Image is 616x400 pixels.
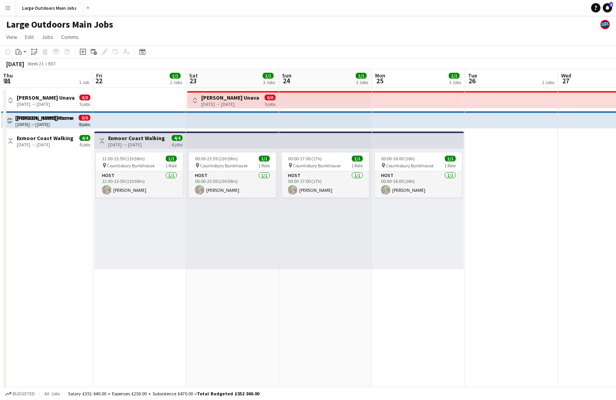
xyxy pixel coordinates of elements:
[166,156,177,161] span: 1/1
[3,72,13,79] span: Thu
[17,135,75,142] h3: Exmoor Coast Walking Weekend
[6,19,113,30] h1: Large Outdoors Main Jobs
[263,73,274,79] span: 1/1
[281,76,291,85] span: 24
[108,135,166,142] h3: Exmoor Coast Walking Weekend
[560,76,571,85] span: 27
[288,156,322,161] span: 00:00-17:00 (17h)
[265,100,276,107] div: 9 jobs
[170,79,182,85] div: 2 Jobs
[374,76,385,85] span: 25
[282,72,291,79] span: Sun
[17,101,75,107] div: [DATE] → [DATE]
[381,156,415,161] span: 00:00-16:00 (16h)
[95,76,102,85] span: 22
[375,153,462,198] app-job-card: 00:00-16:00 (16h)1/1 Countisbury Bunkhouse1 RoleHost1/100:00-16:00 (16h)[PERSON_NAME]
[449,73,460,79] span: 1/1
[79,121,90,127] div: 8 jobs
[17,94,75,101] h3: [PERSON_NAME] Unavailable
[200,163,247,168] span: Countisbury Bunkhouse
[293,163,340,168] span: Countisbury Bunkhouse
[107,163,154,168] span: Countisbury Bunkhouse
[79,141,90,147] div: 4 jobs
[6,33,17,40] span: View
[445,156,456,161] span: 1/1
[2,76,13,85] span: 21
[265,95,276,100] span: 0/0
[189,171,276,198] app-card-role: Host1/100:00-23:59 (23h59m)[PERSON_NAME]
[561,72,571,79] span: Wed
[172,135,183,141] span: 4/4
[3,32,20,42] a: View
[108,142,166,147] div: [DATE] → [DATE]
[68,391,259,396] div: Salary £351 640.00 + Expenses £250.00 + Subsistence £470.00 =
[12,391,35,396] span: Budgeted
[189,153,276,198] app-job-card: 00:00-23:59 (23h59m)1/1 Countisbury Bunkhouse1 RoleHost1/100:00-23:59 (23h59m)[PERSON_NAME]
[197,391,259,396] span: Total Budgeted £352 360.00
[375,72,385,79] span: Mon
[96,153,183,198] app-job-card: 12:00-23:59 (11h59m)1/1 Countisbury Bunkhouse1 RoleHost1/112:00-23:59 (11h59m)[PERSON_NAME]
[609,2,613,7] span: 1
[468,72,477,79] span: Tue
[449,79,461,85] div: 3 Jobs
[102,156,145,161] span: 12:00-23:59 (11h59m)
[352,156,363,161] span: 1/1
[600,20,610,29] app-user-avatar: Large Outdoors Office
[42,33,53,40] span: Jobs
[188,76,198,85] span: 23
[16,0,83,16] button: Large Outdoors Main Jobs
[25,33,34,40] span: Edit
[48,61,56,67] div: BST
[165,163,177,168] span: 1 Role
[79,135,90,141] span: 4/4
[4,389,36,398] button: Budgeted
[375,171,462,198] app-card-role: Host1/100:00-16:00 (16h)[PERSON_NAME]
[467,76,477,85] span: 26
[79,100,90,107] div: 9 jobs
[96,171,183,198] app-card-role: Host1/112:00-23:59 (11h59m)[PERSON_NAME]
[259,156,270,161] span: 1/1
[6,60,24,68] div: [DATE]
[172,141,183,147] div: 4 jobs
[351,163,363,168] span: 1 Role
[263,79,275,85] div: 3 Jobs
[79,95,90,100] span: 0/0
[189,72,198,79] span: Sat
[170,73,181,79] span: 1/1
[58,32,82,42] a: Comms
[17,114,74,121] h3: [PERSON_NAME] Home
[22,32,37,42] a: Edit
[542,79,554,85] div: 2 Jobs
[201,101,259,107] div: [DATE] → [DATE]
[282,153,369,198] app-job-card: 00:00-17:00 (17h)1/1 Countisbury Bunkhouse1 RoleHost1/100:00-17:00 (17h)[PERSON_NAME]
[17,142,75,147] div: [DATE] → [DATE]
[61,33,79,40] span: Comms
[282,171,369,198] app-card-role: Host1/100:00-17:00 (17h)[PERSON_NAME]
[26,61,45,67] span: Week 21
[79,79,89,85] div: 1 Job
[444,163,456,168] span: 1 Role
[43,391,61,396] span: All jobs
[79,115,90,121] span: 0/0
[356,79,368,85] div: 3 Jobs
[356,73,367,79] span: 1/1
[17,121,74,127] div: [DATE] → [DATE]
[258,163,270,168] span: 1 Role
[386,163,433,168] span: Countisbury Bunkhouse
[201,94,259,101] h3: [PERSON_NAME] Unavailable
[96,72,102,79] span: Fri
[39,32,56,42] a: Jobs
[603,3,612,12] a: 1
[195,156,238,161] span: 00:00-23:59 (23h59m)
